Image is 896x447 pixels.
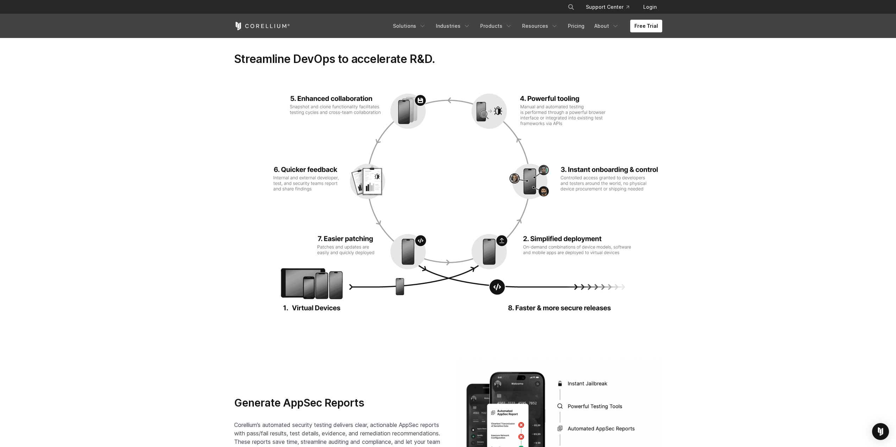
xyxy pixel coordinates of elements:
button: Search [565,1,577,13]
a: Resources [518,20,562,32]
h3: Streamline DevOps to accelerate R&D. [234,52,515,66]
a: Pricing [564,20,589,32]
div: Navigation Menu [389,20,662,32]
a: Solutions [389,20,430,32]
div: Open Intercom Messenger [872,423,889,440]
a: About [590,20,623,32]
a: Products [476,20,516,32]
h3: Generate AppSec Reports [234,396,441,410]
img: Streamline DevSecOps Mobile Devices [234,88,662,314]
a: Free Trial [630,20,662,32]
a: Login [638,1,662,13]
a: Support Center [580,1,635,13]
a: Industries [432,20,475,32]
div: Navigation Menu [559,1,662,13]
a: Corellium Home [234,22,290,30]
